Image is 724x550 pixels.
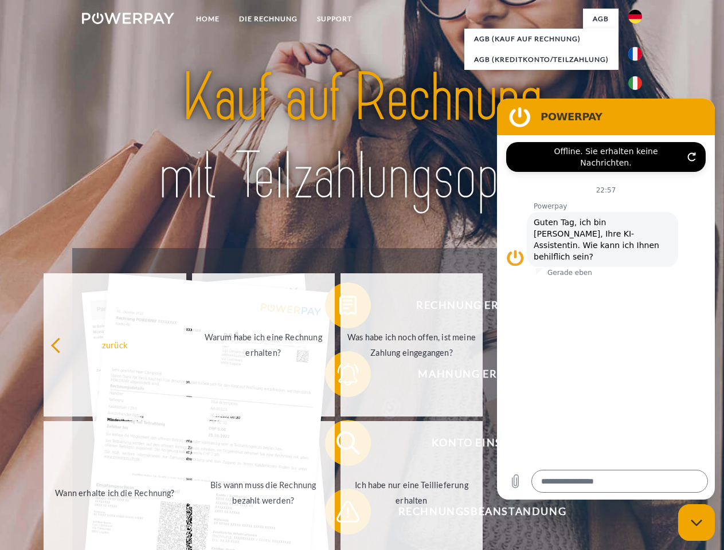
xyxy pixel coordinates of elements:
a: SUPPORT [307,9,362,29]
a: DIE RECHNUNG [229,9,307,29]
a: Home [186,9,229,29]
a: AGB (Kreditkonto/Teilzahlung) [464,49,619,70]
img: fr [628,47,642,61]
img: logo-powerpay-white.svg [82,13,174,24]
div: Wann erhalte ich die Rechnung? [50,485,179,500]
img: title-powerpay_de.svg [109,55,615,219]
img: it [628,76,642,90]
a: Was habe ich noch offen, ist meine Zahlung eingegangen? [341,273,483,417]
div: zurück [50,337,179,352]
div: Ich habe nur eine Teillieferung erhalten [347,477,476,508]
iframe: Schaltfläche zum Öffnen des Messaging-Fensters; Konversation läuft [678,504,715,541]
iframe: Messaging-Fenster [497,99,715,500]
div: Bis wann muss die Rechnung bezahlt werden? [199,477,328,508]
div: Warum habe ich eine Rechnung erhalten? [199,329,328,360]
a: agb [583,9,619,29]
a: AGB (Kauf auf Rechnung) [464,29,619,49]
div: Was habe ich noch offen, ist meine Zahlung eingegangen? [347,329,476,360]
img: de [628,10,642,23]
